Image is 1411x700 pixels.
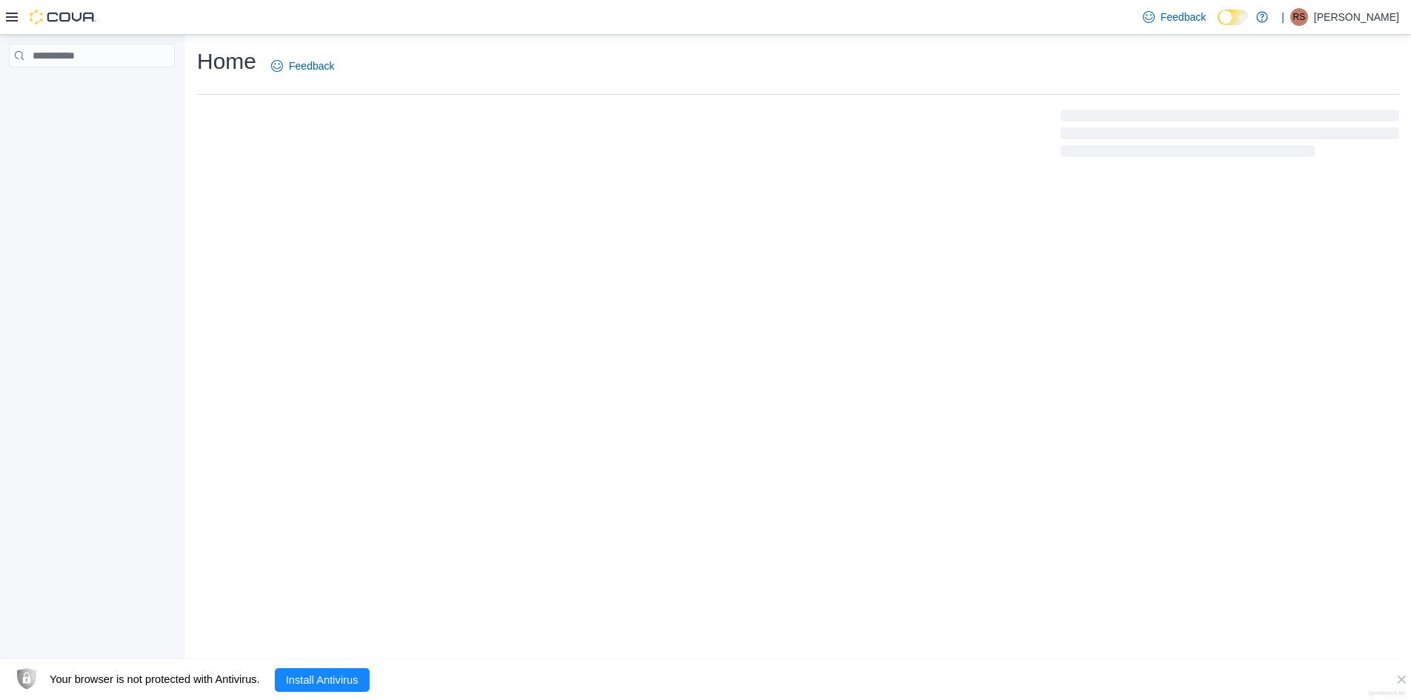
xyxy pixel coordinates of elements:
input: Dark Mode [1218,10,1249,25]
span: Feedback [1161,10,1206,24]
div: RK Sohal [1290,8,1308,26]
span: Feedback [289,59,334,73]
p: [PERSON_NAME] [1314,8,1399,26]
a: Feedback [1137,2,1212,32]
p: | [1281,8,1284,26]
img: Cova [30,10,96,24]
span: Loading [1061,113,1399,160]
a: Feedback [265,51,340,81]
span: RS [1293,8,1306,26]
h1: Home [197,47,256,76]
span: Dark Mode [1218,25,1218,26]
nav: Complex example [9,70,175,106]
